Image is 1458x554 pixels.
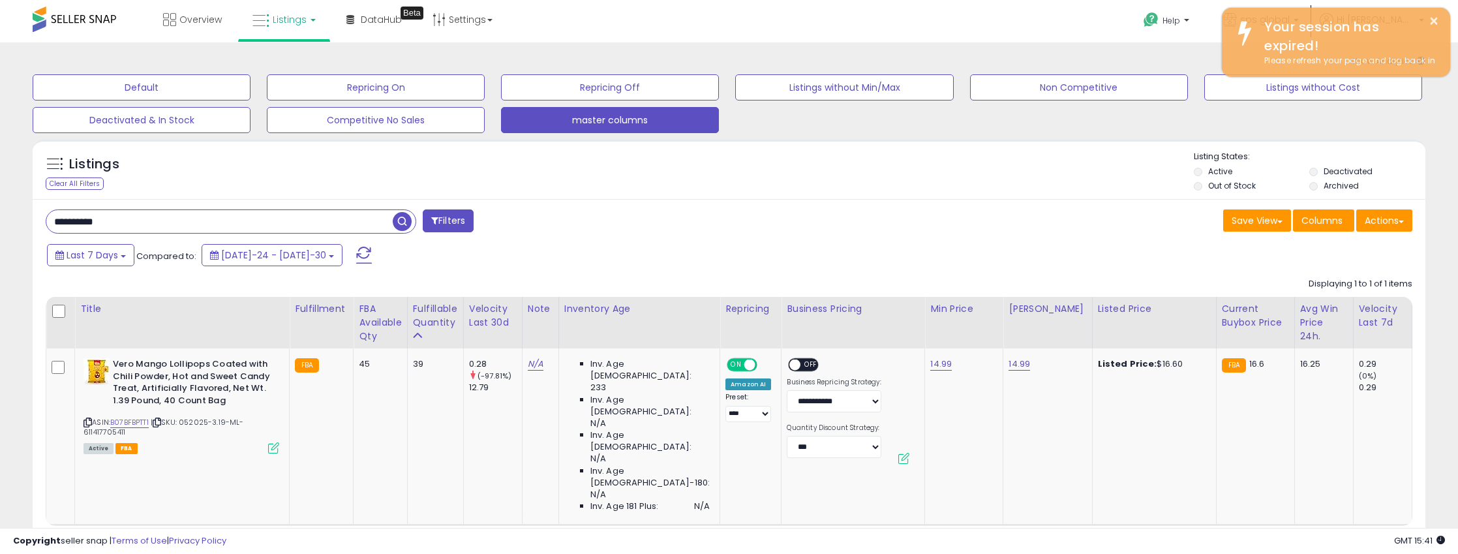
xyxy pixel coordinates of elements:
div: 0.29 [1359,382,1412,393]
button: Non Competitive [970,74,1188,100]
small: (0%) [1359,371,1377,381]
div: Displaying 1 to 1 of 1 items [1309,278,1412,290]
button: Last 7 Days [47,244,134,266]
div: Fulfillable Quantity [413,302,458,330]
i: Get Help [1143,12,1159,28]
div: Inventory Age [564,302,714,316]
div: Title [80,302,284,316]
span: DataHub [361,13,402,26]
div: 0.29 [1359,358,1412,370]
small: FBA [295,358,319,373]
div: Preset: [725,393,771,422]
a: Terms of Use [112,534,167,547]
div: Current Buybox Price [1222,302,1289,330]
button: Listings without Min/Max [735,74,953,100]
div: $16.60 [1098,358,1206,370]
button: Columns [1293,209,1354,232]
div: Listed Price [1098,302,1211,316]
img: 41w1i7ooBzL._SL40_.jpg [84,358,110,384]
label: Quantity Discount Strategy: [787,423,881,433]
div: 12.79 [469,382,522,393]
button: Save View [1223,209,1291,232]
button: Deactivated & In Stock [33,107,251,133]
span: 2025-08-12 15:41 GMT [1394,534,1445,547]
label: Archived [1324,180,1359,191]
span: N/A [590,489,606,500]
label: Deactivated [1324,166,1373,177]
a: N/A [528,358,543,371]
div: Tooltip anchor [401,7,423,20]
span: 16.6 [1249,358,1265,370]
span: Compared to: [136,250,196,262]
div: FBA Available Qty [359,302,401,343]
div: Amazon AI [725,378,771,390]
div: 16.25 [1300,358,1343,370]
b: Vero Mango Lollipops Coated with Chili Powder, Hot and Sweet Candy Treat, Artificially Flavored, ... [113,358,271,410]
span: Columns [1301,214,1343,227]
div: seller snap | | [13,535,226,547]
small: (-97.81%) [478,371,511,381]
div: [PERSON_NAME] [1009,302,1086,316]
div: Velocity Last 30d [469,302,517,330]
span: Inv. Age 181 Plus: [590,500,659,512]
span: Inv. Age [DEMOGRAPHIC_DATA]: [590,429,710,453]
div: ASIN: [84,358,279,452]
div: Velocity Last 7d [1359,302,1406,330]
b: Listed Price: [1098,358,1157,370]
button: Default [33,74,251,100]
span: All listings currently available for purchase on Amazon [84,443,114,454]
div: 39 [413,358,453,370]
div: Fulfillment [295,302,348,316]
a: Privacy Policy [169,534,226,547]
button: Competitive No Sales [267,107,485,133]
span: FBA [115,443,138,454]
div: Your session has expired! [1254,18,1440,55]
div: Avg Win Price 24h. [1300,302,1348,343]
button: Filters [423,209,474,232]
div: Repricing [725,302,776,316]
div: 45 [359,358,397,370]
div: Business Pricing [787,302,919,316]
span: Overview [179,13,222,26]
span: Inv. Age [DEMOGRAPHIC_DATA]: [590,358,710,382]
label: Business Repricing Strategy: [787,378,881,387]
span: 233 [590,382,606,393]
button: Repricing On [267,74,485,100]
span: Inv. Age [DEMOGRAPHIC_DATA]-180: [590,465,710,489]
span: N/A [590,453,606,465]
strong: Copyright [13,534,61,547]
label: Out of Stock [1208,180,1256,191]
button: Actions [1356,209,1412,232]
span: Listings [273,13,307,26]
span: ON [728,360,744,371]
span: [DATE]-24 - [DATE]-30 [221,249,326,262]
button: × [1429,13,1439,29]
div: Please refresh your page and log back in [1254,55,1440,67]
a: 14.99 [1009,358,1030,371]
a: Help [1133,2,1202,42]
p: Listing States: [1194,151,1425,163]
span: OFF [801,360,822,371]
a: B07BFBPTT1 [110,417,149,428]
span: Help [1162,15,1180,26]
span: N/A [590,418,606,429]
div: Clear All Filters [46,177,104,190]
div: Note [528,302,553,316]
button: Repricing Off [501,74,719,100]
span: Inv. Age [DEMOGRAPHIC_DATA]: [590,394,710,418]
span: N/A [694,500,710,512]
a: 14.99 [930,358,952,371]
h5: Listings [69,155,119,174]
small: FBA [1222,358,1246,373]
span: | SKU: 052025-3.19-ML-611417705411 [84,417,244,437]
button: master columns [501,107,719,133]
span: OFF [755,360,776,371]
div: 0.28 [469,358,522,370]
div: Min Price [930,302,997,316]
span: Last 7 Days [67,249,118,262]
label: Active [1208,166,1232,177]
button: Listings without Cost [1204,74,1422,100]
button: [DATE]-24 - [DATE]-30 [202,244,342,266]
